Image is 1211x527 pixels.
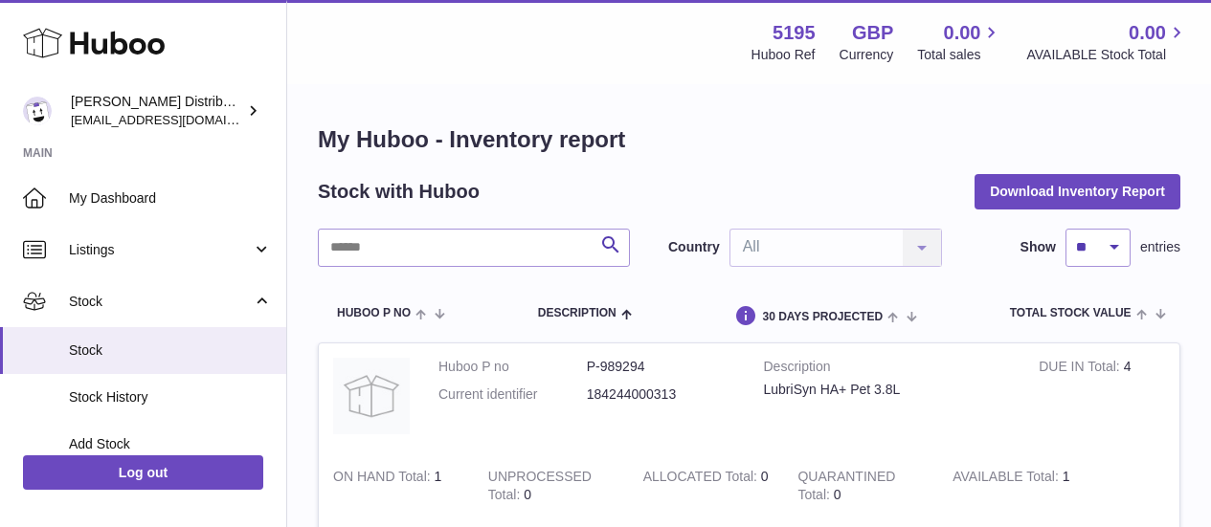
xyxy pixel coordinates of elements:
strong: 5195 [773,20,816,46]
img: product image [333,358,410,434]
strong: UNPROCESSED Total [488,469,592,507]
span: 0.00 [1129,20,1166,46]
dd: 184244000313 [587,385,735,404]
img: mccormackdistr@gmail.com [23,97,52,125]
strong: ON HAND Total [333,469,435,489]
span: Stock [69,341,272,360]
span: [EMAIL_ADDRESS][DOMAIN_NAME] [71,112,281,127]
label: Show [1020,238,1056,256]
strong: AVAILABLE Total [953,469,1062,489]
span: Total stock value [1010,307,1132,319]
div: Currency [840,46,894,64]
button: Download Inventory Report [975,174,1180,209]
td: 0 [629,453,784,518]
span: 0.00 [944,20,981,46]
h1: My Huboo - Inventory report [318,124,1180,155]
td: 0 [474,453,629,518]
h2: Stock with Huboo [318,179,480,205]
span: Description [538,307,617,319]
span: Total sales [917,46,1002,64]
strong: GBP [852,20,893,46]
span: Stock History [69,388,272,406]
span: Add Stock [69,435,272,453]
td: 1 [938,453,1093,518]
strong: QUARANTINED Total [797,469,895,507]
span: 0 [834,487,841,502]
span: AVAILABLE Stock Total [1026,46,1188,64]
span: Huboo P no [337,307,411,319]
td: 1 [319,453,474,518]
span: 30 DAYS PROJECTED [762,311,883,323]
a: Log out [23,455,263,490]
span: Stock [69,293,252,311]
a: 0.00 AVAILABLE Stock Total [1026,20,1188,64]
div: Huboo Ref [751,46,816,64]
span: My Dashboard [69,189,272,208]
a: 0.00 Total sales [917,20,1002,64]
strong: DUE IN Total [1039,359,1123,379]
label: Country [668,238,720,256]
strong: ALLOCATED Total [643,469,761,489]
td: 4 [1024,343,1179,453]
div: LubriSyn HA+ Pet 3.8L [764,381,1011,399]
strong: Description [764,358,1011,381]
span: entries [1140,238,1180,256]
dd: P-989294 [587,358,735,376]
div: [PERSON_NAME] Distribution [71,93,243,129]
dt: Current identifier [438,385,587,404]
span: Listings [69,241,252,259]
dt: Huboo P no [438,358,587,376]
